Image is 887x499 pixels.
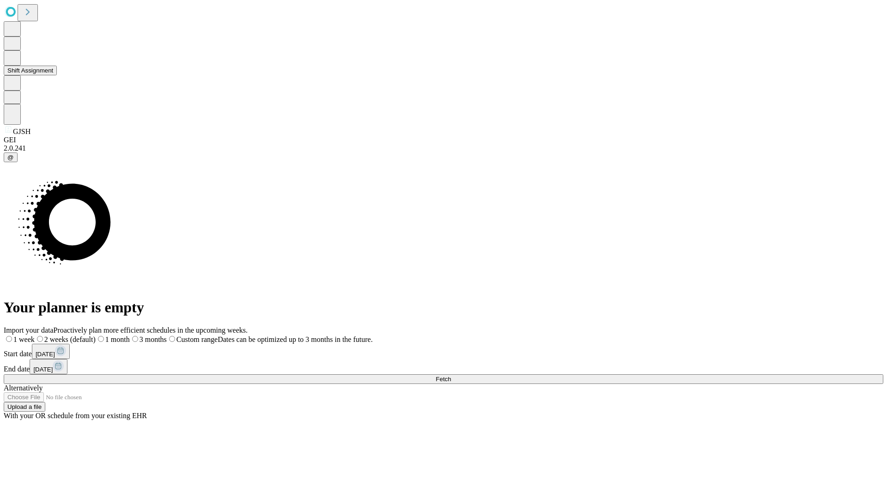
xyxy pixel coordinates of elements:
[54,326,248,334] span: Proactively plan more efficient schedules in the upcoming weeks.
[105,335,130,343] span: 1 month
[32,344,70,359] button: [DATE]
[4,136,883,144] div: GEI
[33,366,53,373] span: [DATE]
[4,344,883,359] div: Start date
[13,128,30,135] span: GJSH
[4,299,883,316] h1: Your planner is empty
[132,336,138,342] input: 3 months
[169,336,175,342] input: Custom rangeDates can be optimized up to 3 months in the future.
[7,154,14,161] span: @
[4,412,147,420] span: With your OR schedule from your existing EHR
[13,335,35,343] span: 1 week
[4,402,45,412] button: Upload a file
[4,152,18,162] button: @
[4,384,43,392] span: Alternatively
[6,336,12,342] input: 1 week
[36,351,55,358] span: [DATE]
[4,359,883,374] div: End date
[140,335,167,343] span: 3 months
[98,336,104,342] input: 1 month
[4,144,883,152] div: 2.0.241
[37,336,43,342] input: 2 weeks (default)
[4,66,57,75] button: Shift Assignment
[436,376,451,383] span: Fetch
[176,335,218,343] span: Custom range
[4,326,54,334] span: Import your data
[4,374,883,384] button: Fetch
[30,359,67,374] button: [DATE]
[218,335,372,343] span: Dates can be optimized up to 3 months in the future.
[44,335,96,343] span: 2 weeks (default)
